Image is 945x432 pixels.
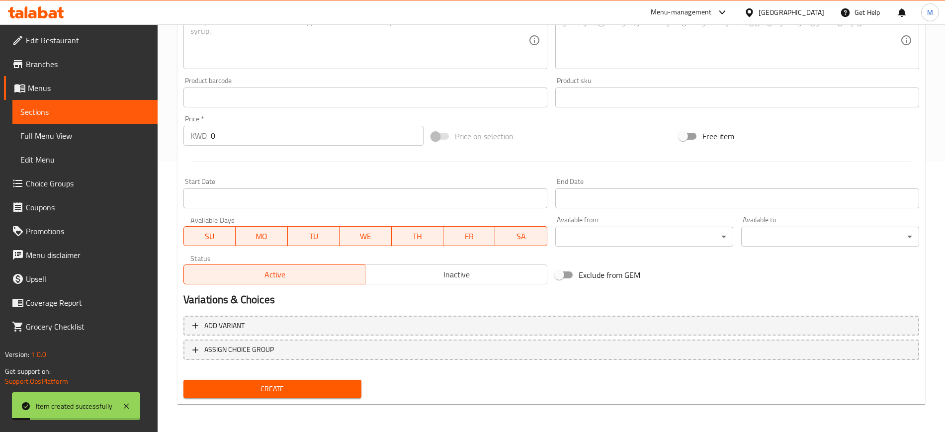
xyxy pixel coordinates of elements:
span: Grocery Checklist [26,321,150,333]
span: Free item [702,130,734,142]
span: Menus [28,82,150,94]
span: TU [292,229,336,244]
input: Please enter price [211,126,424,146]
span: 1.0.0 [31,348,46,361]
a: Full Menu View [12,124,158,148]
span: Create [191,383,353,395]
a: Menus [4,76,158,100]
span: WE [344,229,387,244]
span: ASSIGN CHOICE GROUP [204,344,274,356]
button: TH [392,226,443,246]
span: Choice Groups [26,177,150,189]
a: Sections [12,100,158,124]
button: SA [495,226,547,246]
span: FR [447,229,491,244]
a: Coverage Report [4,291,158,315]
span: Add variant [204,320,245,332]
div: ​ [741,227,919,247]
span: Promotions [26,225,150,237]
a: Edit Menu [12,148,158,172]
button: WE [340,226,391,246]
button: Active [183,264,366,284]
button: Inactive [365,264,547,284]
a: Menu disclaimer [4,243,158,267]
button: MO [236,226,287,246]
span: TH [396,229,439,244]
span: Exclude from GEM [579,269,640,281]
div: [GEOGRAPHIC_DATA] [759,7,824,18]
span: SA [499,229,543,244]
div: Item created successfully [36,401,112,412]
a: Branches [4,52,158,76]
span: Get support on: [5,365,51,378]
div: ​ [555,227,733,247]
a: Coupons [4,195,158,219]
span: MO [240,229,283,244]
span: Upsell [26,273,150,285]
a: Grocery Checklist [4,315,158,339]
span: Version: [5,348,29,361]
p: KWD [190,130,207,142]
button: ASSIGN CHOICE GROUP [183,340,919,360]
button: SU [183,226,236,246]
span: Full Menu View [20,130,150,142]
span: Active [188,267,362,282]
input: Please enter product sku [555,87,919,107]
a: Choice Groups [4,172,158,195]
span: Coupons [26,201,150,213]
button: FR [443,226,495,246]
span: M [927,7,933,18]
span: Inactive [369,267,543,282]
span: Price on selection [455,130,514,142]
span: Menu disclaimer [26,249,150,261]
span: Edit Restaurant [26,34,150,46]
span: Edit Menu [20,154,150,166]
button: TU [288,226,340,246]
span: Sections [20,106,150,118]
h2: Variations & Choices [183,292,919,307]
span: SU [188,229,232,244]
div: Menu-management [651,6,712,18]
span: Coverage Report [26,297,150,309]
button: Create [183,380,361,398]
a: Edit Restaurant [4,28,158,52]
button: Add variant [183,316,919,336]
a: Upsell [4,267,158,291]
a: Promotions [4,219,158,243]
input: Please enter product barcode [183,87,547,107]
span: Branches [26,58,150,70]
a: Support.OpsPlatform [5,375,68,388]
